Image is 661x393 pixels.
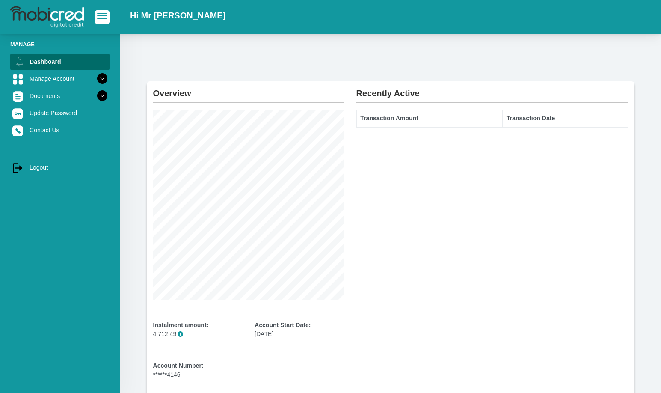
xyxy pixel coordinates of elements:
b: Instalment amount: [153,322,209,328]
th: Transaction Amount [356,110,503,127]
li: Manage [10,40,110,48]
div: [DATE] [255,321,344,339]
h2: Hi Mr [PERSON_NAME] [130,10,225,21]
a: Contact Us [10,122,110,138]
h2: Overview [153,81,344,98]
h2: Recently Active [356,81,628,98]
a: Dashboard [10,54,110,70]
p: 4,712.49 [153,330,242,339]
b: Account Start Date: [255,322,311,328]
span: i [178,331,183,337]
a: Manage Account [10,71,110,87]
img: logo-mobicred.svg [10,6,84,28]
a: Documents [10,88,110,104]
a: Update Password [10,105,110,121]
th: Transaction Date [503,110,628,127]
a: Logout [10,159,110,176]
b: Account Number: [153,362,204,369]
